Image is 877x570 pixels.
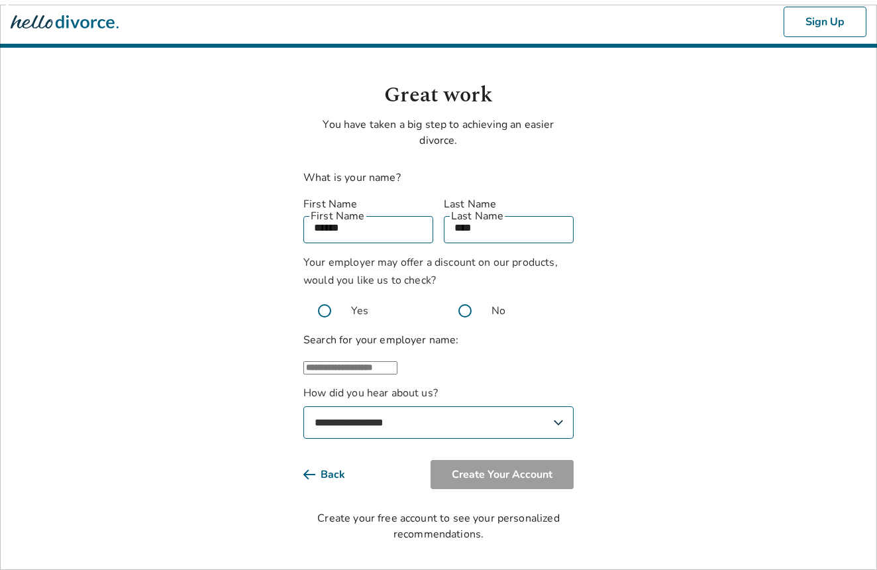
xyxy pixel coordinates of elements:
[351,303,368,319] span: Yes
[303,385,574,439] label: How did you hear about us?
[303,406,574,439] select: How did you hear about us?
[303,80,574,111] h1: Great work
[431,460,574,489] button: Create Your Account
[444,196,574,212] label: Last Name
[303,510,574,542] div: Create your free account to see your personalized recommendations.
[303,333,459,347] label: Search for your employer name:
[491,303,505,319] span: No
[303,255,558,288] span: Your employer may offer a discount on our products, would you like us to check?
[811,506,877,570] iframe: Chat Widget
[303,170,401,185] label: What is your name?
[303,117,574,148] p: You have taken a big step to achieving an easier divorce.
[303,460,366,489] button: Back
[784,7,866,37] button: Sign Up
[303,196,433,212] label: First Name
